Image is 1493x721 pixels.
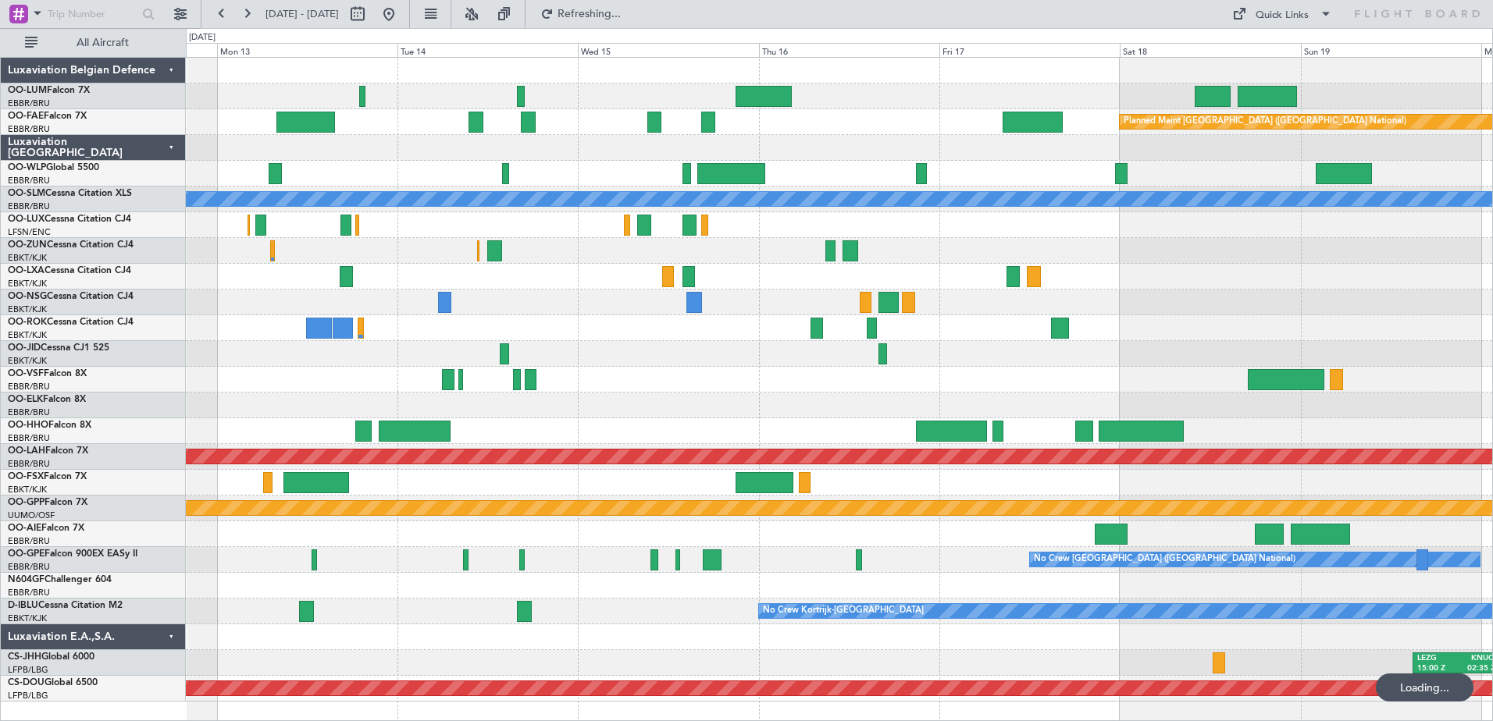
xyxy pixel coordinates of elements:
[8,575,45,584] span: N604GF
[265,7,339,21] span: [DATE] - [DATE]
[1034,548,1295,571] div: No Crew [GEOGRAPHIC_DATA] ([GEOGRAPHIC_DATA] National)
[8,421,48,430] span: OO-HHO
[8,524,84,533] a: OO-AIEFalcon 7X
[8,215,131,224] a: OO-LUXCessna Citation CJ4
[1256,8,1309,23] div: Quick Links
[533,2,627,27] button: Refreshing...
[8,175,50,186] a: EBBR/BRU
[8,613,47,624] a: EBKT/KJK
[8,163,99,172] a: OO-WLPGlobal 5500
[48,2,137,26] input: Trip Number
[557,9,622,20] span: Refreshing...
[8,215,45,224] span: OO-LUX
[8,561,50,573] a: EBBR/BRU
[8,98,50,109] a: EBBR/BRU
[8,575,112,584] a: N604GFChallenger 604
[8,664,48,676] a: LFPB/LBG
[1124,110,1406,133] div: Planned Maint [GEOGRAPHIC_DATA] ([GEOGRAPHIC_DATA] National)
[1417,663,1456,674] div: 15:00 Z
[8,524,41,533] span: OO-AIE
[397,43,578,57] div: Tue 14
[8,498,45,507] span: OO-GPP
[939,43,1120,57] div: Fri 17
[8,421,91,430] a: OO-HHOFalcon 8X
[8,587,50,598] a: EBBR/BRU
[8,472,44,481] span: OO-FSX
[8,123,50,135] a: EBBR/BRU
[8,329,47,341] a: EBKT/KJK
[1417,653,1456,664] div: LEZG
[8,381,50,392] a: EBBR/BRU
[8,472,87,481] a: OO-FSXFalcon 7X
[8,318,134,327] a: OO-ROKCessna Citation CJ4
[1376,673,1473,701] div: Loading...
[8,343,41,353] span: OO-JID
[8,292,134,301] a: OO-NSGCessna Citation CJ4
[8,510,55,521] a: UUMO/OSF
[8,355,47,367] a: EBKT/KJK
[41,37,165,48] span: All Aircraft
[8,252,47,264] a: EBKT/KJK
[8,484,47,495] a: EBKT/KJK
[8,652,41,662] span: CS-JHH
[217,43,397,57] div: Mon 13
[8,240,47,250] span: OO-ZUN
[8,86,90,95] a: OO-LUMFalcon 7X
[8,189,45,198] span: OO-SLM
[8,446,88,456] a: OO-LAHFalcon 7X
[8,395,86,404] a: OO-ELKFalcon 8X
[1224,2,1340,27] button: Quick Links
[759,43,939,57] div: Thu 16
[1120,43,1300,57] div: Sat 18
[8,86,47,95] span: OO-LUM
[8,498,87,507] a: OO-GPPFalcon 7X
[8,690,48,701] a: LFPB/LBG
[8,292,47,301] span: OO-NSG
[8,189,132,198] a: OO-SLMCessna Citation XLS
[8,601,38,610] span: D-IBLU
[8,678,98,687] a: CS-DOUGlobal 6500
[8,535,50,547] a: EBBR/BRU
[8,601,123,610] a: D-IBLUCessna Citation M2
[189,31,216,44] div: [DATE]
[8,678,45,687] span: CS-DOU
[8,226,51,238] a: LFSN/ENC
[8,407,50,418] a: EBBR/BRU
[8,240,134,250] a: OO-ZUNCessna Citation CJ4
[8,432,50,444] a: EBBR/BRU
[8,395,43,404] span: OO-ELK
[8,549,45,559] span: OO-GPE
[8,112,44,121] span: OO-FAE
[8,652,94,662] a: CS-JHHGlobal 6000
[8,304,47,315] a: EBKT/KJK
[8,112,87,121] a: OO-FAEFalcon 7X
[17,30,169,55] button: All Aircraft
[1301,43,1481,57] div: Sun 19
[8,266,45,275] span: OO-LXA
[8,278,47,289] a: EBKT/KJK
[8,343,109,353] a: OO-JIDCessna CJ1 525
[8,549,137,559] a: OO-GPEFalcon 900EX EASy II
[8,318,47,327] span: OO-ROK
[8,369,44,378] span: OO-VSF
[8,458,50,470] a: EBBR/BRU
[763,599,924,623] div: No Crew Kortrijk-[GEOGRAPHIC_DATA]
[8,201,50,212] a: EBBR/BRU
[8,446,45,456] span: OO-LAH
[8,369,87,378] a: OO-VSFFalcon 8X
[8,266,131,275] a: OO-LXACessna Citation CJ4
[578,43,758,57] div: Wed 15
[8,163,46,172] span: OO-WLP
